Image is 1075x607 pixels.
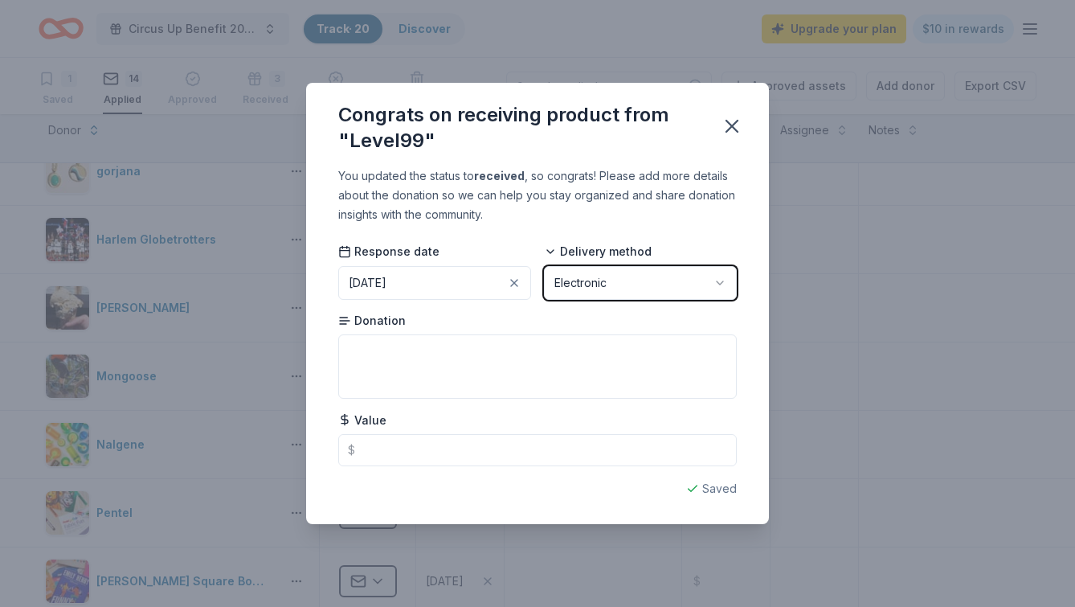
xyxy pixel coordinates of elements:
[338,166,737,224] div: You updated the status to , so congrats! Please add more details about the donation so we can hel...
[338,313,406,329] span: Donation
[338,102,701,154] div: Congrats on receiving product from "Level99"
[544,244,652,260] span: Delivery method
[338,244,439,260] span: Response date
[349,273,386,293] div: [DATE]
[338,266,531,300] button: [DATE]
[338,412,386,429] span: Value
[474,169,525,183] b: received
